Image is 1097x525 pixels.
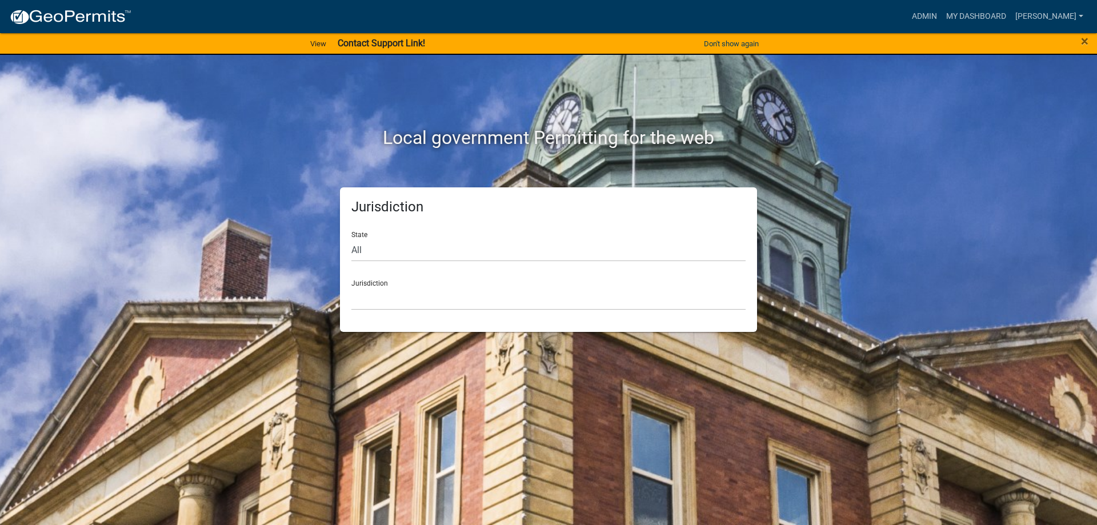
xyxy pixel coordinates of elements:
a: View [306,34,331,53]
a: Admin [907,6,942,27]
a: [PERSON_NAME] [1011,6,1088,27]
h5: Jurisdiction [351,199,746,215]
h2: Local government Permitting for the web [231,127,866,149]
a: My Dashboard [942,6,1011,27]
strong: Contact Support Link! [338,38,425,49]
span: × [1081,33,1088,49]
button: Close [1081,34,1088,48]
button: Don't show again [699,34,763,53]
